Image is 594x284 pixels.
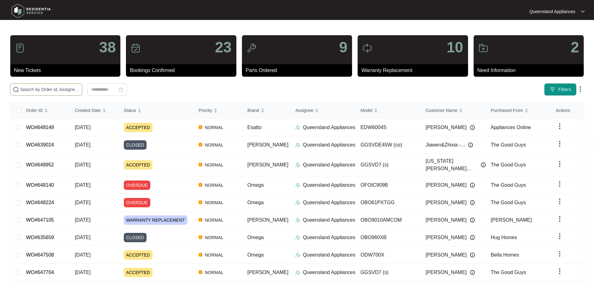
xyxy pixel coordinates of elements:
[202,181,226,189] span: NORMAL
[199,143,202,147] img: Vercel Logo
[99,40,116,55] p: 38
[295,253,300,258] img: Assigner Icon
[558,86,571,93] span: Filters
[470,235,475,240] img: Info icon
[202,124,226,131] span: NORMAL
[75,125,90,130] span: [DATE]
[303,141,355,149] p: Queensland Appliances
[247,43,257,53] img: icon
[247,125,261,130] span: Esatto
[199,200,202,204] img: Vercel Logo
[199,253,202,257] img: Vercel Logo
[26,200,54,205] a: WO#648224
[295,162,300,167] img: Assigner Icon
[478,43,488,53] img: icon
[556,180,563,188] img: dropdown arrow
[470,253,475,258] img: Info icon
[355,119,421,136] td: EDW6004S
[75,200,90,205] span: [DATE]
[75,107,101,114] span: Created Date
[26,270,54,275] a: WO#647704
[75,235,90,240] span: [DATE]
[202,141,226,149] span: NORMAL
[124,160,152,170] span: ACCEPTED
[124,268,152,277] span: ACCEPTED
[295,218,300,223] img: Assigner Icon
[571,40,579,55] p: 2
[426,269,467,276] span: [PERSON_NAME]
[491,125,531,130] span: Appliances Online
[75,142,90,147] span: [DATE]
[355,246,421,264] td: ODW700X
[426,157,478,172] span: [US_STATE][PERSON_NAME]...
[426,251,467,259] span: [PERSON_NAME]
[355,154,421,176] td: GGSVD7 (s)
[202,161,226,169] span: NORMAL
[549,86,556,93] img: filter icon
[556,198,563,205] img: dropdown arrow
[355,211,421,229] td: OBO9010AMCOM
[556,233,563,240] img: dropdown arrow
[26,217,54,223] a: WO#647105
[421,102,486,119] th: Customer Name
[303,251,355,259] p: Queensland Appliances
[199,183,202,187] img: Vercel Logo
[124,198,150,207] span: OVERDUE
[491,142,526,147] span: The Good Guys
[556,267,563,275] img: dropdown arrow
[202,269,226,276] span: NORMAL
[491,107,523,114] span: Purchased From
[26,235,54,240] a: WO#635659
[303,269,355,276] p: Queensland Appliances
[247,107,259,114] span: Brand
[529,8,575,15] p: Queensland Appliances
[194,102,243,119] th: Priority
[290,102,355,119] th: Assignee
[355,264,421,281] td: GGSVD7 (s)
[124,107,136,114] span: Status
[355,102,421,119] th: Model
[295,270,300,275] img: Assigner Icon
[491,182,526,188] span: The Good Guys
[470,125,475,130] img: Info icon
[26,182,54,188] a: WO#648140
[295,107,313,114] span: Assignee
[355,136,421,154] td: GGSVDE45W (co)
[75,217,90,223] span: [DATE]
[26,107,43,114] span: Order ID
[303,161,355,169] p: Queensland Appliances
[199,270,202,274] img: Vercel Logo
[119,102,194,119] th: Status
[295,125,300,130] img: Assigner Icon
[361,67,468,74] p: Warranty Replacement
[124,140,147,150] span: CLOSED
[202,199,226,206] span: NORMAL
[551,102,583,119] th: Actions
[486,102,551,119] th: Purchased From
[556,140,563,147] img: dropdown arrow
[247,235,263,240] span: Omega
[426,107,457,114] span: Customer Name
[544,83,577,96] button: filter iconFilters
[246,67,352,74] p: Parts Ordered
[124,233,147,242] span: CLOSED
[362,43,372,53] img: icon
[124,250,152,260] span: ACCEPTED
[470,218,475,223] img: Info icon
[247,142,288,147] span: [PERSON_NAME]
[13,86,19,93] img: search-icon
[295,183,300,188] img: Assigner Icon
[360,107,372,114] span: Model
[426,181,467,189] span: [PERSON_NAME]
[556,250,563,258] img: dropdown arrow
[75,252,90,258] span: [DATE]
[124,215,187,225] span: WARRANTY REPLACEMENT
[339,40,347,55] p: 9
[481,162,486,167] img: Info icon
[202,251,226,259] span: NORMAL
[26,252,54,258] a: WO#647508
[295,200,300,205] img: Assigner Icon
[199,163,202,166] img: Vercel Logo
[491,217,532,223] span: [PERSON_NAME]
[355,194,421,211] td: OBO61PXTGG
